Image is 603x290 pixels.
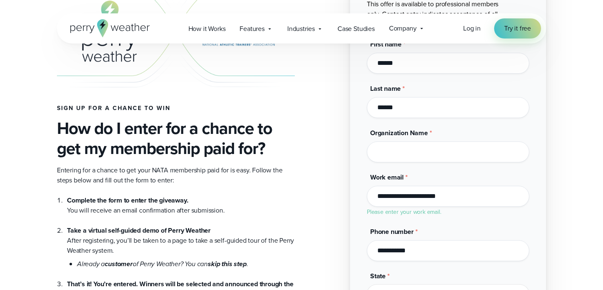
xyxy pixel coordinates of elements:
strong: Take a virtual self-guided demo of Perry Weather [67,226,211,235]
strong: customer [105,259,133,269]
h3: How do I enter for a chance to get my membership paid for? [57,118,295,159]
span: How it Works [188,24,226,34]
a: Try it free [494,18,541,38]
label: Please enter your work email. [367,208,441,216]
span: Organization Name [370,128,428,138]
span: State [370,271,386,281]
span: Company [389,23,417,33]
span: First name [370,39,402,49]
li: You will receive an email confirmation after submission. [67,195,295,216]
a: Log in [463,23,481,33]
span: Industries [287,24,315,34]
strong: Complete the form to enter the giveaway. [67,195,188,205]
span: Case Studies [338,24,375,34]
h4: Sign up for a chance to win [57,105,295,112]
a: How it Works [181,20,233,37]
em: Already a of Perry Weather? You can . [77,259,248,269]
a: Case Studies [330,20,382,37]
span: Try it free [504,23,531,33]
span: Work email [370,172,404,182]
span: Phone number [370,227,414,236]
p: Entering for a chance to get your NATA membership paid for is easy. Follow the steps below and fi... [57,165,295,185]
li: After registering, you’ll be taken to a page to take a self-guided tour of the Perry Weather system. [67,216,295,269]
span: Features [240,24,265,34]
span: Last name [370,84,401,93]
strong: skip this step [208,259,246,269]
